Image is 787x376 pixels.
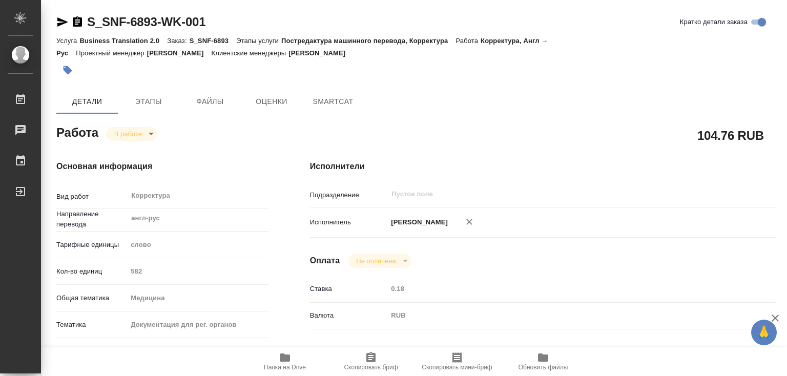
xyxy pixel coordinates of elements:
div: Медицина [127,289,268,307]
p: Исполнитель [310,217,388,227]
p: Ставка [310,284,388,294]
button: Обновить файлы [500,347,586,376]
button: Добавить тэг [56,59,79,81]
h4: Дополнительно [310,346,776,358]
div: В работе [348,254,411,268]
p: Постредактура машинного перевода, Корректура [281,37,455,45]
p: Тематика [56,320,127,330]
p: Направление перевода [56,209,127,229]
span: 🙏 [755,322,773,343]
button: Скопировать мини-бриф [414,347,500,376]
div: В работе [106,127,157,141]
div: слово [127,236,268,254]
span: Кратко детали заказа [680,17,748,27]
span: Детали [63,95,112,108]
p: Общая тематика [56,293,127,303]
p: Валюта [310,310,388,321]
span: Скопировать бриф [344,364,398,371]
div: Документация для рег. органов [127,316,268,333]
button: Скопировать ссылку [71,16,84,28]
button: Удалить исполнителя [458,211,481,233]
input: Пустое поле [390,188,713,200]
p: Подразделение [310,190,388,200]
p: Вид работ [56,192,127,202]
h2: Работа [56,122,98,141]
span: Этапы [124,95,173,108]
input: Пустое поле [127,264,268,279]
p: Проектный менеджер [76,49,147,57]
input: Пустое поле [387,281,737,296]
p: Заказ: [167,37,189,45]
button: Скопировать ссылку для ЯМессенджера [56,16,69,28]
p: Услуга [56,37,79,45]
a: S_SNF-6893-WK-001 [87,15,205,29]
h4: Основная информация [56,160,269,173]
span: SmartCat [308,95,358,108]
button: В работе [111,130,145,138]
button: 🙏 [751,320,777,345]
p: Кол-во единиц [56,266,127,277]
span: Нотариальный заказ [71,346,136,357]
p: Работа [455,37,481,45]
p: [PERSON_NAME] [387,217,448,227]
p: Business Translation 2.0 [79,37,167,45]
p: S_SNF-6893 [190,37,237,45]
span: Папка на Drive [264,364,306,371]
span: Обновить файлы [519,364,568,371]
span: Файлы [185,95,235,108]
div: RUB [387,307,737,324]
p: Этапы услуги [236,37,281,45]
h2: 104.76 RUB [697,127,764,144]
p: Тарифные единицы [56,240,127,250]
h4: Исполнители [310,160,776,173]
button: Скопировать бриф [328,347,414,376]
span: Скопировать мини-бриф [422,364,492,371]
p: [PERSON_NAME] [288,49,353,57]
p: Клиентские менеджеры [212,49,289,57]
span: Оценки [247,95,296,108]
h4: Оплата [310,255,340,267]
button: Папка на Drive [242,347,328,376]
p: [PERSON_NAME] [147,49,212,57]
button: Не оплачена [353,257,399,265]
